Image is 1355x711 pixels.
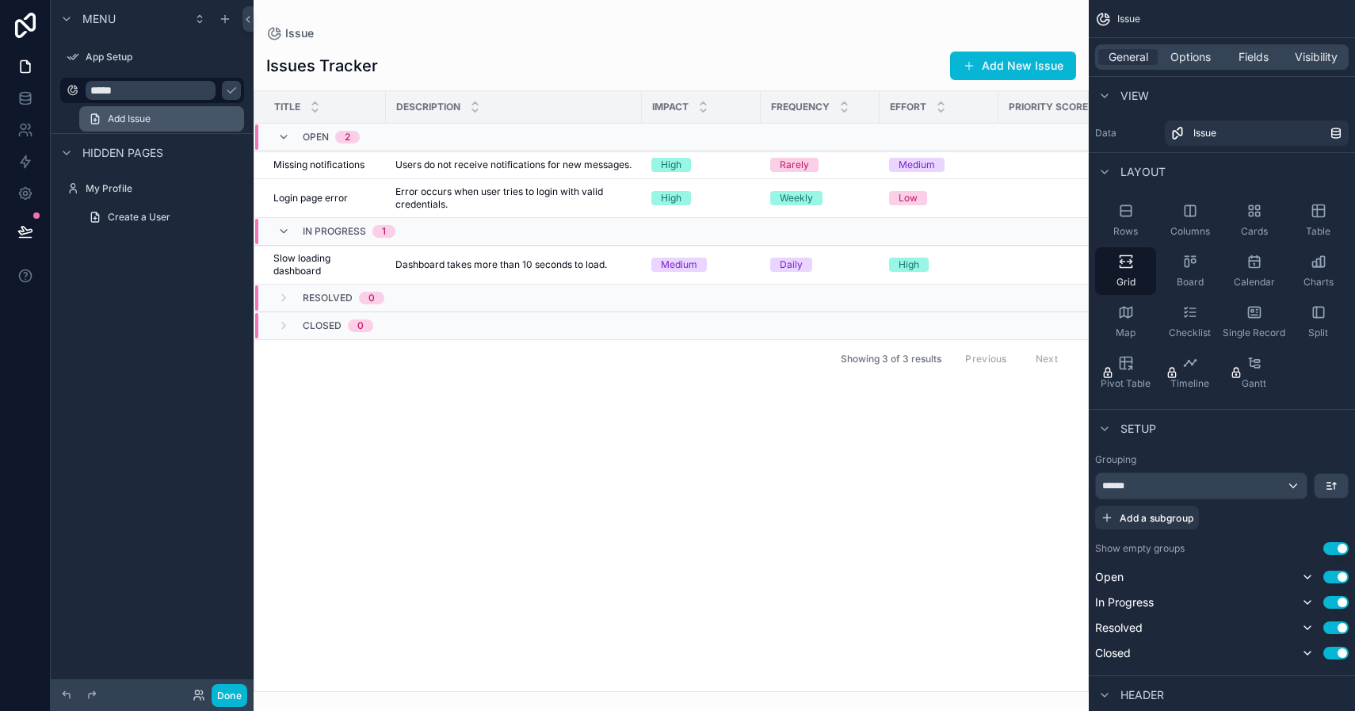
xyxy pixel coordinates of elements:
[345,131,350,143] div: 2
[82,145,163,161] span: Hidden pages
[382,225,386,238] div: 1
[1095,569,1124,585] span: Open
[303,292,353,304] span: Resolved
[1095,453,1136,466] label: Grouping
[368,292,375,304] div: 0
[1109,49,1148,65] span: General
[1234,276,1275,289] span: Calendar
[1101,377,1151,390] span: Pivot Table
[1288,197,1349,244] button: Table
[1239,49,1269,65] span: Fields
[1223,349,1284,396] button: Gantt
[1170,225,1210,238] span: Columns
[1095,349,1156,396] button: Pivot Table
[1295,49,1338,65] span: Visibility
[1288,247,1349,295] button: Charts
[1095,197,1156,244] button: Rows
[1159,247,1220,295] button: Board
[82,11,116,27] span: Menu
[1095,620,1143,636] span: Resolved
[1120,512,1193,524] span: Add a subgroup
[357,319,364,332] div: 0
[1177,276,1204,289] span: Board
[1169,327,1211,339] span: Checklist
[1116,327,1136,339] span: Map
[1306,225,1330,238] span: Table
[303,225,366,238] span: In Progress
[652,101,689,113] span: Impact
[1288,298,1349,346] button: Split
[60,44,244,70] a: App Setup
[771,101,830,113] span: Frequency
[79,106,244,132] a: Add Issue
[1117,13,1140,25] span: Issue
[1193,127,1216,140] span: Issue
[1095,298,1156,346] button: Map
[1095,247,1156,295] button: Grid
[1113,225,1138,238] span: Rows
[1170,377,1209,390] span: Timeline
[303,319,342,332] span: Closed
[1159,298,1220,346] button: Checklist
[1223,327,1285,339] span: Single Record
[1165,120,1349,146] a: Issue
[60,176,244,201] a: My Profile
[1095,506,1199,529] button: Add a subgroup
[1095,127,1158,140] label: Data
[1095,594,1154,610] span: In Progress
[1303,276,1334,289] span: Charts
[1308,327,1328,339] span: Split
[841,353,941,365] span: Showing 3 of 3 results
[108,113,151,125] span: Add Issue
[79,205,244,230] a: Create a User
[1242,377,1266,390] span: Gantt
[1159,349,1220,396] button: Timeline
[86,182,241,195] label: My Profile
[890,101,926,113] span: Effort
[1223,247,1284,295] button: Calendar
[1120,164,1166,180] span: Layout
[1116,276,1136,289] span: Grid
[1223,298,1284,346] button: Single Record
[108,211,170,224] span: Create a User
[1095,645,1131,661] span: Closed
[86,51,241,63] label: App Setup
[1223,197,1284,244] button: Cards
[396,101,460,113] span: Description
[1120,421,1156,437] span: Setup
[1009,101,1088,113] span: Priority Score
[1170,49,1211,65] span: Options
[1095,542,1185,555] label: Show empty groups
[274,101,300,113] span: Title
[1120,88,1149,104] span: View
[303,131,329,143] span: Open
[1159,197,1220,244] button: Columns
[1241,225,1268,238] span: Cards
[212,684,247,707] button: Done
